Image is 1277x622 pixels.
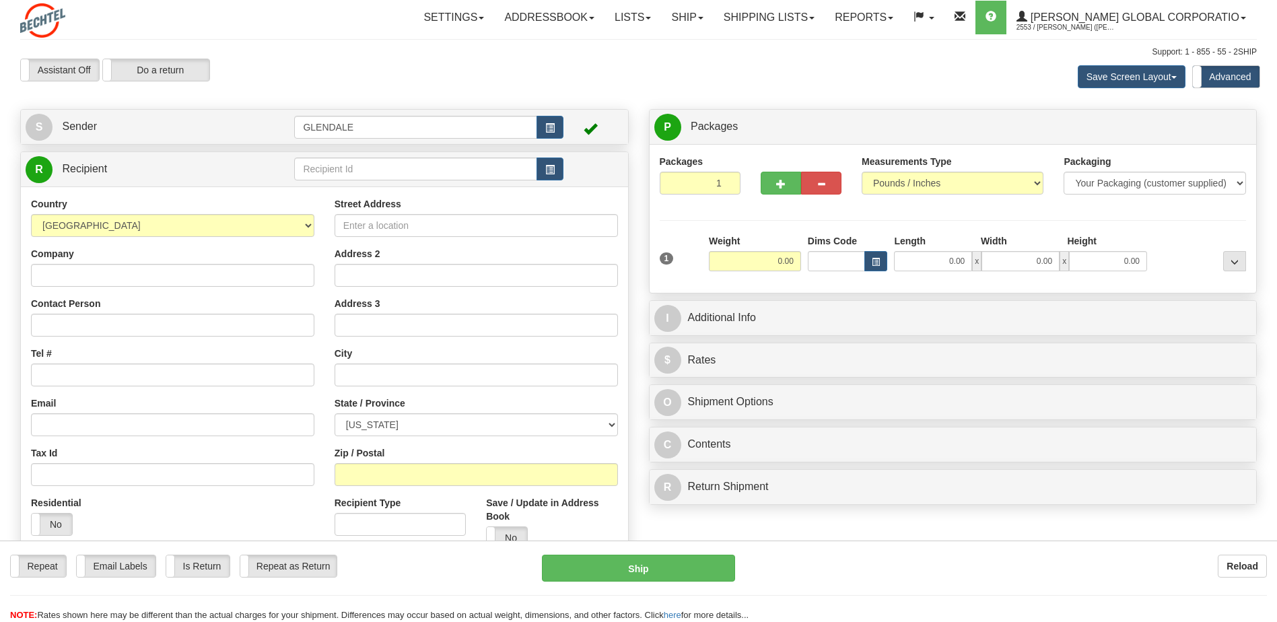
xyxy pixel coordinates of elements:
[654,473,1252,501] a: RReturn Shipment
[31,396,56,410] label: Email
[1064,155,1111,168] label: Packaging
[26,113,294,141] a: S Sender
[486,496,617,523] label: Save / Update in Address Book
[654,389,681,416] span: O
[660,252,674,265] span: 1
[709,234,740,248] label: Weight
[31,297,100,310] label: Contact Person
[20,46,1257,58] div: Support: 1 - 855 - 55 - 2SHIP
[31,247,74,261] label: Company
[62,120,97,132] span: Sender
[77,555,156,577] label: Email Labels
[661,1,713,34] a: Ship
[605,1,661,34] a: Lists
[26,156,53,183] span: R
[654,304,1252,332] a: IAdditional Info
[654,114,681,141] span: P
[1060,251,1069,271] span: x
[335,396,405,410] label: State / Province
[335,446,385,460] label: Zip / Postal
[894,234,926,248] label: Length
[62,163,107,174] span: Recipient
[654,431,1252,458] a: CContents
[32,514,72,535] label: No
[654,305,681,332] span: I
[31,197,67,211] label: Country
[654,474,681,501] span: R
[664,610,681,620] a: here
[714,1,825,34] a: Shipping lists
[240,555,337,577] label: Repeat as Return
[103,59,209,81] label: Do a return
[1218,555,1267,578] button: Reload
[26,155,265,183] a: R Recipient
[862,155,952,168] label: Measurements Type
[294,158,537,180] input: Recipient Id
[11,555,66,577] label: Repeat
[1246,242,1276,380] iframe: chat widget
[1016,21,1117,34] span: 2553 / [PERSON_NAME] ([PERSON_NAME]) [PERSON_NAME]
[10,610,37,620] span: NOTE:
[660,155,703,168] label: Packages
[1223,251,1246,271] div: ...
[487,527,527,549] label: No
[26,114,53,141] span: S
[21,59,99,81] label: Assistant Off
[1006,1,1256,34] a: [PERSON_NAME] Global Corporatio 2553 / [PERSON_NAME] ([PERSON_NAME]) [PERSON_NAME]
[542,555,734,582] button: Ship
[31,496,81,510] label: Residential
[335,247,380,261] label: Address 2
[654,113,1252,141] a: P Packages
[1078,65,1185,88] button: Save Screen Layout
[1067,234,1097,248] label: Height
[166,555,230,577] label: Is Return
[335,197,401,211] label: Street Address
[808,234,857,248] label: Dims Code
[335,347,352,360] label: City
[31,446,57,460] label: Tax Id
[654,431,681,458] span: C
[691,120,738,132] span: Packages
[294,116,537,139] input: Sender Id
[494,1,605,34] a: Addressbook
[413,1,494,34] a: Settings
[981,234,1007,248] label: Width
[335,214,618,237] input: Enter a location
[335,496,401,510] label: Recipient Type
[31,347,52,360] label: Tel #
[335,297,380,310] label: Address 3
[1193,66,1259,88] label: Advanced
[654,347,681,374] span: $
[972,251,981,271] span: x
[654,347,1252,374] a: $Rates
[20,3,65,38] img: logo2553.jpg
[654,388,1252,416] a: OShipment Options
[1027,11,1239,23] span: [PERSON_NAME] Global Corporatio
[1227,561,1258,572] b: Reload
[825,1,903,34] a: Reports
